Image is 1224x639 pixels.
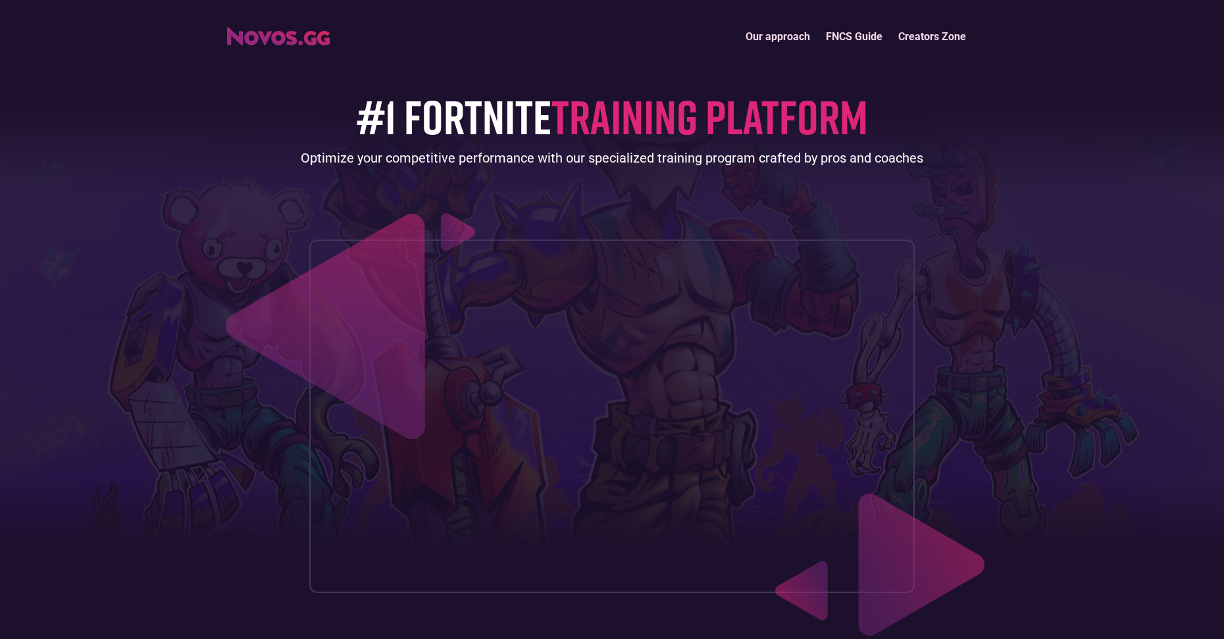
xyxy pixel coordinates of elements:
[227,22,330,45] a: home
[818,22,890,51] a: FNCS Guide
[320,251,904,581] iframe: Increase your placement in 14 days (Novos.gg)
[890,22,974,51] a: Creators Zone
[738,22,818,51] a: Our approach
[301,149,923,167] div: Optimize your competitive performance with our specialized training program crafted by pros and c...
[357,90,868,142] h1: #1 FORTNITE
[551,88,868,145] span: TRAINING PLATFORM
